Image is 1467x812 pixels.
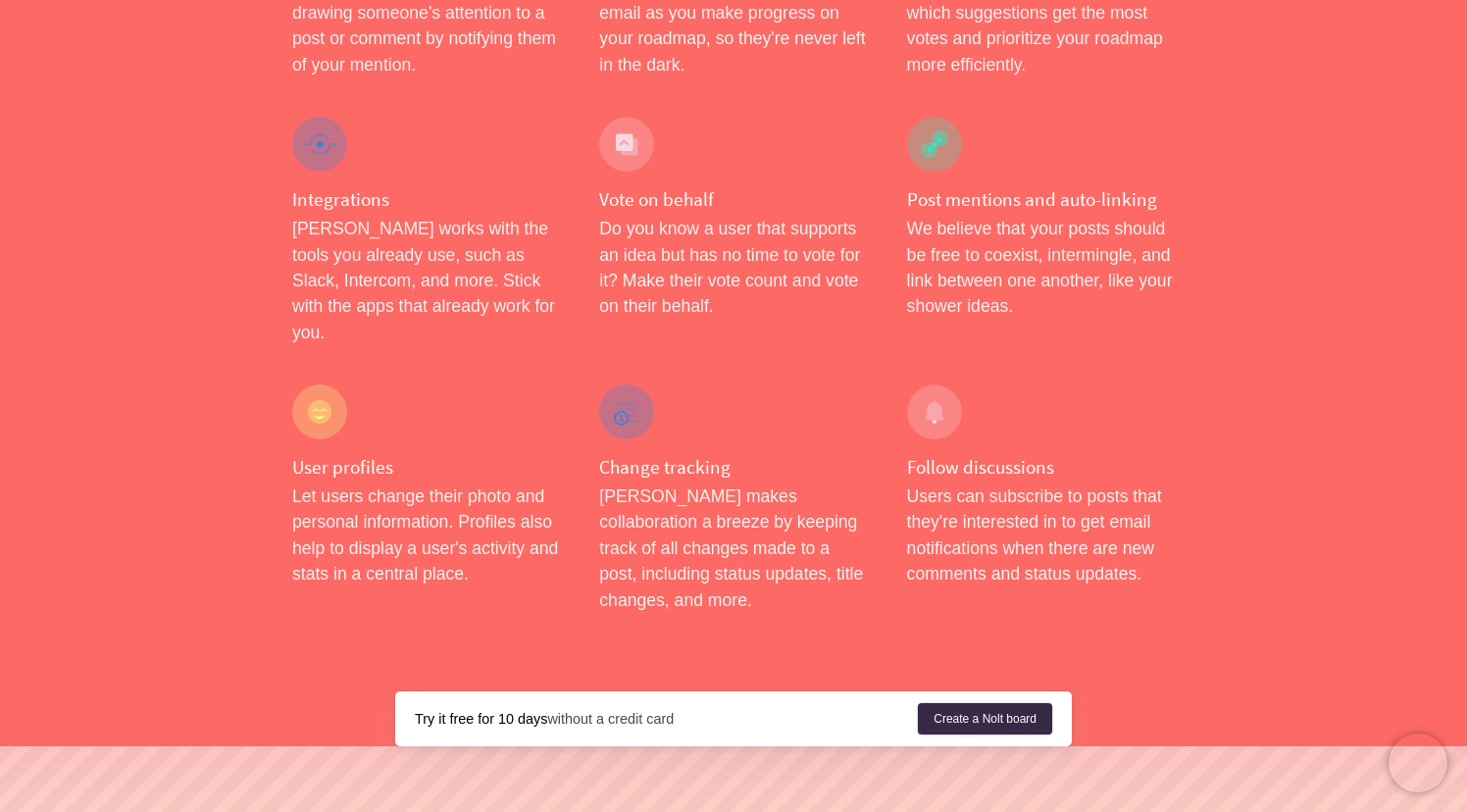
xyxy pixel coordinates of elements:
[907,187,1175,212] h4: Post mentions and auto-linking
[292,455,560,480] h4: User profiles
[599,187,867,212] h4: Vote on behalf
[1389,734,1447,792] iframe: Chatra live chat
[415,709,918,729] div: without a credit card
[292,216,560,345] p: [PERSON_NAME] works with the tools you already use, such as Slack, Intercom, and more. Stick with...
[292,187,560,212] h4: Integrations
[599,216,867,320] p: Do you know a user that supports an idea but has no time to vote for it? Make their vote count an...
[599,455,867,480] h4: Change tracking
[292,483,560,587] p: Let users change their photo and personal information. Profiles also help to display a user's act...
[907,216,1175,320] p: We believe that your posts should be free to coexist, intermingle, and link between one another, ...
[415,711,547,727] strong: Try it free for 10 days
[907,483,1175,587] p: Users can subscribe to posts that they're interested in to get email notifications when there are...
[918,703,1052,735] a: Create a Nolt board
[599,483,867,613] p: [PERSON_NAME] makes collaboration a breeze by keeping track of all changes made to a post, includ...
[907,455,1175,480] h4: Follow discussions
